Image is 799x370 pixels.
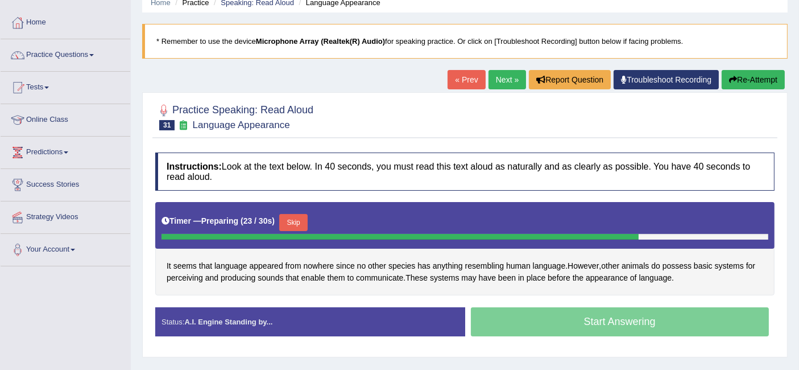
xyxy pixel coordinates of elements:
[279,214,308,231] button: Skip
[622,260,649,272] span: Click to see word definition
[205,272,218,284] span: Click to see word definition
[715,260,744,272] span: Click to see word definition
[177,120,189,131] small: Exam occurring question
[243,216,272,225] b: 23 / 30s
[159,120,175,130] span: 31
[601,260,619,272] span: Click to see word definition
[448,70,485,89] a: « Prev
[388,260,415,272] span: Click to see word definition
[479,272,496,284] span: Click to see word definition
[746,260,755,272] span: Click to see word definition
[328,272,345,284] span: Click to see word definition
[405,272,428,284] span: Click to see word definition
[722,70,785,89] button: Re-Attempt
[518,272,524,284] span: Click to see word definition
[417,260,430,272] span: Click to see word definition
[167,260,171,272] span: Click to see word definition
[258,272,283,284] span: Click to see word definition
[304,260,334,272] span: Click to see word definition
[201,216,238,225] b: Preparing
[285,272,299,284] span: Click to see word definition
[651,260,660,272] span: Click to see word definition
[167,162,222,171] b: Instructions:
[173,260,197,272] span: Click to see word definition
[1,39,130,68] a: Practice Questions
[529,70,611,89] button: Report Question
[250,260,283,272] span: Click to see word definition
[1,104,130,133] a: Online Class
[1,169,130,198] a: Success Stories
[199,260,212,272] span: Click to see word definition
[1,234,130,262] a: Your Account
[155,202,775,295] div: . , . .
[694,260,713,272] span: Click to see word definition
[256,37,385,46] b: Microphone Array (Realtek(R) Audio)
[285,260,301,272] span: Click to see word definition
[357,260,366,272] span: Click to see word definition
[433,260,463,272] span: Click to see word definition
[586,272,628,284] span: Click to see word definition
[488,70,526,89] a: Next »
[142,24,788,59] blockquote: * Remember to use the device for speaking practice. Or click on [Troubleshoot Recording] button b...
[548,272,570,284] span: Click to see word definition
[301,272,325,284] span: Click to see word definition
[368,260,386,272] span: Click to see word definition
[461,272,476,284] span: Click to see word definition
[272,216,275,225] b: )
[506,260,531,272] span: Click to see word definition
[573,272,583,284] span: Click to see word definition
[155,153,775,191] h4: Look at the text below. In 40 seconds, you must read this text aloud as naturally and as clearly ...
[568,260,599,272] span: Click to see word definition
[221,272,256,284] span: Click to see word definition
[347,272,354,284] span: Click to see word definition
[1,7,130,35] a: Home
[498,272,516,284] span: Click to see word definition
[630,272,637,284] span: Click to see word definition
[639,272,672,284] span: Click to see word definition
[1,202,130,230] a: Strategy Videos
[193,120,290,130] small: Language Appearance
[1,137,130,165] a: Predictions
[663,260,692,272] span: Click to see word definition
[162,217,275,225] h5: Timer —
[336,260,355,272] span: Click to see word definition
[527,272,545,284] span: Click to see word definition
[155,307,465,336] div: Status:
[241,216,243,225] b: (
[614,70,719,89] a: Troubleshoot Recording
[533,260,566,272] span: Click to see word definition
[214,260,247,272] span: Click to see word definition
[465,260,504,272] span: Click to see word definition
[356,272,403,284] span: Click to see word definition
[1,72,130,100] a: Tests
[430,272,459,284] span: Click to see word definition
[167,272,203,284] span: Click to see word definition
[155,102,313,130] h2: Practice Speaking: Read Aloud
[184,318,272,326] strong: A.I. Engine Standing by...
